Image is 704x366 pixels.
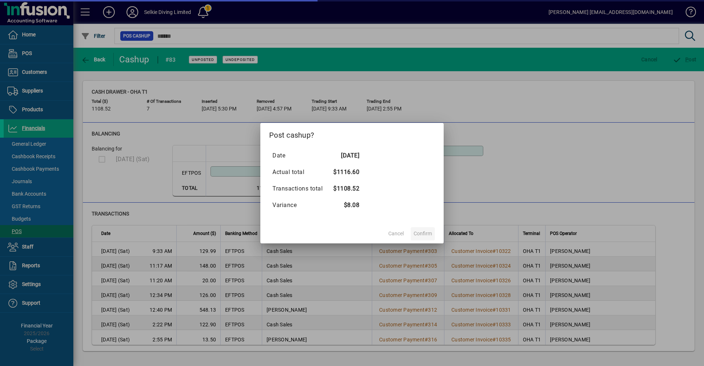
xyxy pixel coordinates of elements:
[330,164,359,181] td: $1116.60
[330,181,359,197] td: $1108.52
[272,181,330,197] td: Transactions total
[330,197,359,214] td: $8.08
[272,164,330,181] td: Actual total
[272,148,330,164] td: Date
[330,148,359,164] td: [DATE]
[272,197,330,214] td: Variance
[260,123,444,144] h2: Post cashup?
